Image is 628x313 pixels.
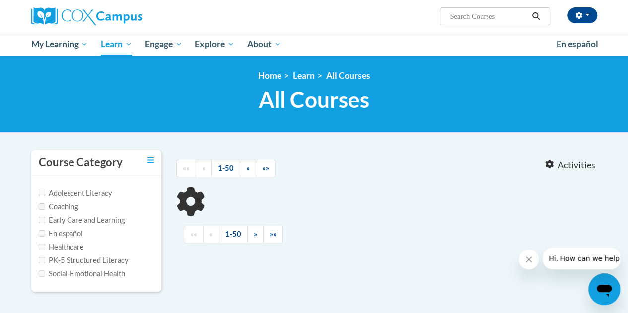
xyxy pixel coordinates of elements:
[145,38,182,50] span: Engage
[558,160,595,171] span: Activities
[543,248,620,269] iframe: Message from company
[39,257,45,263] input: Checkbox for Options
[258,70,281,81] a: Home
[183,164,190,172] span: ««
[219,226,248,243] a: 1-50
[39,268,125,279] label: Social-Emotional Health
[188,33,241,56] a: Explore
[39,217,45,223] input: Checkbox for Options
[39,188,112,199] label: Adolescent Literacy
[550,34,605,55] a: En español
[24,33,605,56] div: Main menu
[39,201,78,212] label: Coaching
[94,33,139,56] a: Learn
[39,215,125,226] label: Early Care and Learning
[39,190,45,196] input: Checkbox for Options
[101,38,132,50] span: Learn
[39,155,123,170] h3: Course Category
[528,10,543,22] button: Search
[240,160,256,177] a: Next
[31,38,88,50] span: My Learning
[190,230,197,238] span: ««
[254,230,257,238] span: »
[184,226,204,243] a: Begining
[241,33,287,56] a: About
[519,250,539,269] iframe: Close message
[247,226,264,243] a: Next
[557,39,598,49] span: En español
[246,164,250,172] span: »
[202,164,206,172] span: «
[247,38,281,50] span: About
[293,70,315,81] a: Learn
[39,230,45,237] input: Checkbox for Options
[39,228,83,239] label: En español
[39,242,84,252] label: Healthcare
[209,230,213,238] span: «
[326,70,370,81] a: All Courses
[263,226,283,243] a: End
[39,255,129,266] label: PK-5 Structured Literacy
[256,160,276,177] a: End
[39,270,45,277] input: Checkbox for Options
[211,160,240,177] a: 1-50
[39,244,45,250] input: Checkbox for Options
[31,7,142,25] img: Cox Campus
[449,10,528,22] input: Search Courses
[139,33,189,56] a: Engage
[262,164,269,172] span: »»
[6,7,80,15] span: Hi. How can we help?
[195,38,234,50] span: Explore
[270,230,277,238] span: »»
[147,155,154,166] a: Toggle collapse
[588,273,620,305] iframe: Button to launch messaging window
[203,226,219,243] a: Previous
[567,7,597,23] button: Account Settings
[31,7,210,25] a: Cox Campus
[196,160,212,177] a: Previous
[25,33,95,56] a: My Learning
[176,160,196,177] a: Begining
[259,86,369,113] span: All Courses
[39,203,45,210] input: Checkbox for Options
